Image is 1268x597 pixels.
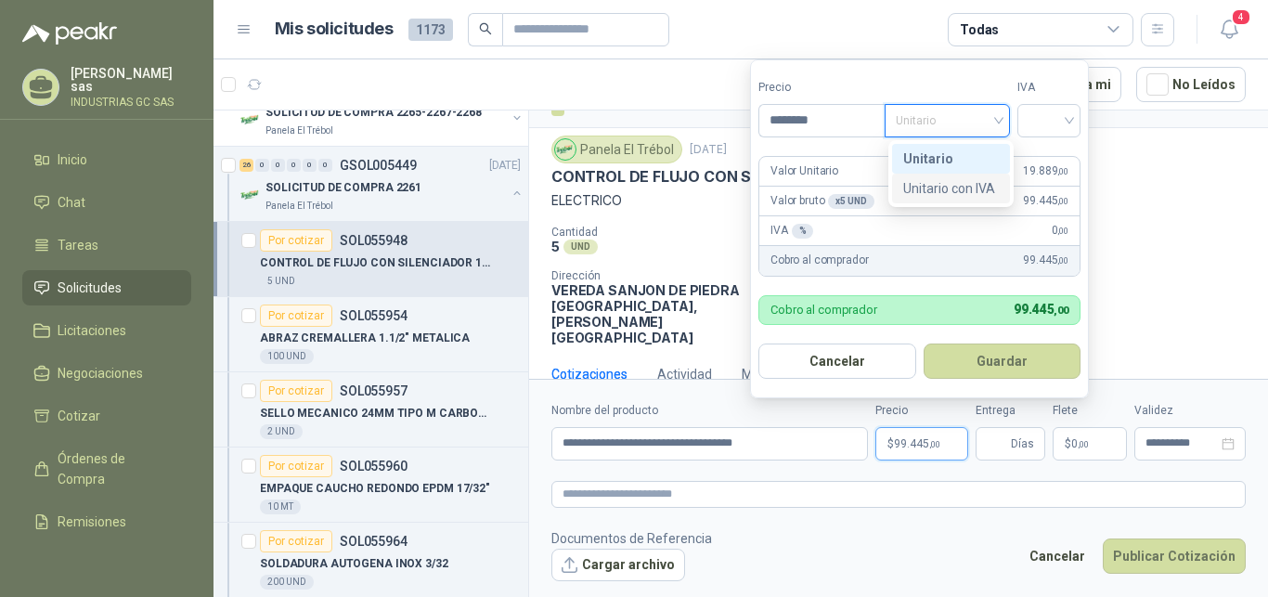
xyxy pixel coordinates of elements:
[58,448,174,489] span: Órdenes de Compra
[260,254,491,272] p: CONTROL DE FLUJO CON SILENCIADOR 1/4
[960,19,999,40] div: Todas
[1023,192,1068,210] span: 99.445
[260,500,301,514] div: 10 MT
[929,439,940,449] span: ,00
[340,384,408,397] p: SOL055957
[58,320,126,341] span: Licitaciones
[260,575,314,590] div: 200 UND
[690,141,727,159] p: [DATE]
[1052,222,1068,240] span: 0
[551,269,756,282] p: Dirección
[58,363,143,383] span: Negociaciones
[1023,252,1068,269] span: 99.445
[340,309,408,322] p: SOL055954
[1136,67,1246,102] button: No Leídos
[892,174,1010,203] div: Unitario con IVA
[22,398,191,434] a: Cotizar
[1057,166,1068,176] span: ,00
[340,234,408,247] p: SOL055948
[551,136,682,163] div: Panela El Trébol
[1054,305,1068,317] span: ,00
[58,149,87,170] span: Inicio
[551,282,756,345] p: VEREDA SANJON DE PIEDRA [GEOGRAPHIC_DATA] , [PERSON_NAME][GEOGRAPHIC_DATA]
[1057,196,1068,206] span: ,00
[71,67,191,93] p: [PERSON_NAME] sas
[239,184,262,206] img: Company Logo
[71,97,191,108] p: INDUSTRIAS GC SAS
[260,530,332,552] div: Por cotizar
[260,405,491,422] p: SELLO MECANICO 24MM TIPO M CARBON CERAMI
[1103,539,1246,574] button: Publicar Cotización
[275,16,394,43] h1: Mis solicitudes
[58,278,122,298] span: Solicitudes
[479,22,492,35] span: search
[260,229,332,252] div: Por cotizar
[22,227,191,263] a: Tareas
[213,297,528,372] a: Por cotizarSOL055954ABRAZ CREMALLERA 1.1/2" METALICA100 UND
[758,344,916,379] button: Cancelar
[555,139,576,160] img: Company Logo
[22,441,191,497] a: Órdenes de Compra
[1053,427,1127,461] p: $ 0,00
[770,192,874,210] p: Valor bruto
[1057,226,1068,236] span: ,00
[22,270,191,305] a: Solicitudes
[903,149,999,169] div: Unitario
[340,460,408,473] p: SOL055960
[271,159,285,172] div: 0
[770,304,877,316] p: Cobro al comprador
[551,239,560,254] p: 5
[239,109,262,131] img: Company Logo
[265,104,482,122] p: SOLICITUD DE COMPRA 2265-2267-2268
[22,142,191,177] a: Inicio
[260,349,314,364] div: 100 UND
[1134,402,1246,420] label: Validez
[260,380,332,402] div: Por cotizar
[1078,439,1089,449] span: ,00
[1023,162,1068,180] span: 19.889
[22,185,191,220] a: Chat
[22,22,117,45] img: Logo peakr
[213,222,528,297] a: Por cotizarSOL055948CONTROL DE FLUJO CON SILENCIADOR 1/45 UND
[340,159,417,172] p: GSOL005449
[657,364,712,384] div: Actividad
[894,438,940,449] span: 99.445
[255,159,269,172] div: 0
[58,406,100,426] span: Cotizar
[260,305,332,327] div: Por cotizar
[976,402,1045,420] label: Entrega
[239,154,524,214] a: 26 0 0 0 0 0 GSOL005449[DATE] Company LogoSOLICITUD DE COMPRA 2261Panela El Trébol
[1014,302,1068,317] span: 99.445
[551,364,628,384] div: Cotizaciones
[792,224,814,239] div: %
[875,427,968,461] p: $99.445,00
[551,190,1246,211] p: ELECTRICO
[303,159,317,172] div: 0
[22,504,191,539] a: Remisiones
[770,162,838,180] p: Valor Unitario
[260,424,303,439] div: 2 UND
[903,178,999,199] div: Unitario con IVA
[287,159,301,172] div: 0
[551,549,685,582] button: Cargar archivo
[1071,438,1089,449] span: 0
[924,344,1081,379] button: Guardar
[318,159,332,172] div: 0
[828,194,873,209] div: x 5 UND
[239,159,253,172] div: 26
[1231,8,1251,26] span: 4
[551,226,795,239] p: Cantidad
[213,448,528,523] a: Por cotizarSOL055960EMPAQUE CAUCHO REDONDO EPDM 17/32"10 MT
[892,144,1010,174] div: Unitario
[896,107,999,135] span: Unitario
[260,480,490,498] p: EMPAQUE CAUCHO REDONDO EPDM 17/32"
[1065,438,1071,449] span: $
[265,123,333,138] p: Panela El Trébol
[213,372,528,448] a: Por cotizarSOL055957SELLO MECANICO 24MM TIPO M CARBON CERAMI2 UND
[489,157,521,175] p: [DATE]
[1053,402,1127,420] label: Flete
[742,364,798,384] div: Mensajes
[551,167,864,187] p: CONTROL DE FLUJO CON SILENCIADOR 1/4
[22,547,191,582] a: Configuración
[563,240,598,254] div: UND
